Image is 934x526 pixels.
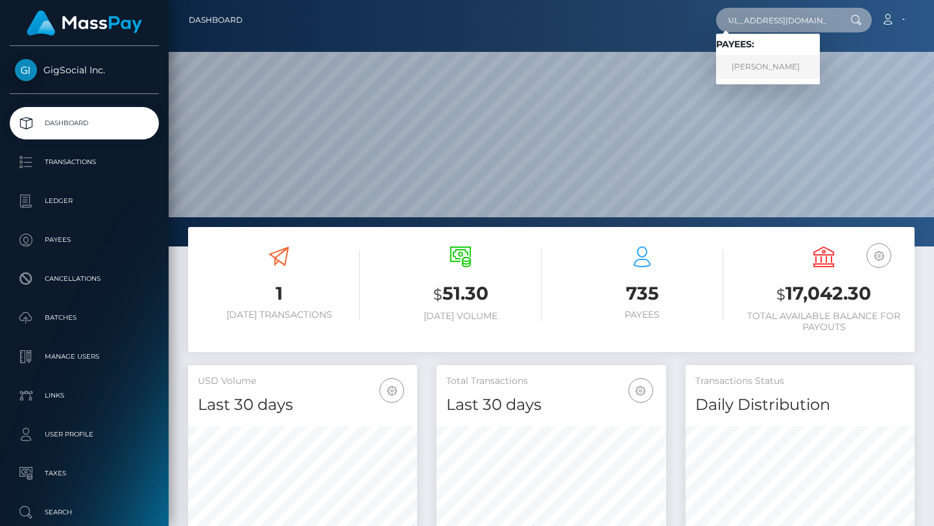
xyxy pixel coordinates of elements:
[561,281,723,306] h3: 735
[10,64,159,76] span: GigSocial Inc.
[15,191,154,211] p: Ledger
[743,281,905,307] h3: 17,042.30
[716,39,820,50] h6: Payees:
[446,375,656,388] h5: Total Transactions
[15,269,154,289] p: Cancellations
[198,309,360,320] h6: [DATE] Transactions
[446,394,656,416] h4: Last 30 days
[15,386,154,405] p: Links
[198,375,407,388] h5: USD Volume
[695,375,905,388] h5: Transactions Status
[10,418,159,451] a: User Profile
[10,224,159,256] a: Payees
[27,10,142,36] img: MassPay Logo
[10,341,159,373] a: Manage Users
[10,379,159,412] a: Links
[15,464,154,483] p: Taxes
[716,8,838,32] input: Search...
[10,146,159,178] a: Transactions
[716,55,820,79] a: [PERSON_NAME]
[15,59,37,81] img: GigSocial Inc.
[198,281,360,306] h3: 1
[379,281,542,307] h3: 51.30
[561,309,723,320] h6: Payees
[15,308,154,328] p: Batches
[10,457,159,490] a: Taxes
[10,185,159,217] a: Ledger
[15,114,154,133] p: Dashboard
[15,230,154,250] p: Payees
[10,263,159,295] a: Cancellations
[10,302,159,334] a: Batches
[776,285,785,304] small: $
[743,311,905,333] h6: Total Available Balance for Payouts
[695,394,905,416] h4: Daily Distribution
[15,152,154,172] p: Transactions
[15,347,154,366] p: Manage Users
[198,394,407,416] h4: Last 30 days
[189,6,243,34] a: Dashboard
[15,503,154,522] p: Search
[379,311,542,322] h6: [DATE] Volume
[10,107,159,139] a: Dashboard
[433,285,442,304] small: $
[15,425,154,444] p: User Profile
